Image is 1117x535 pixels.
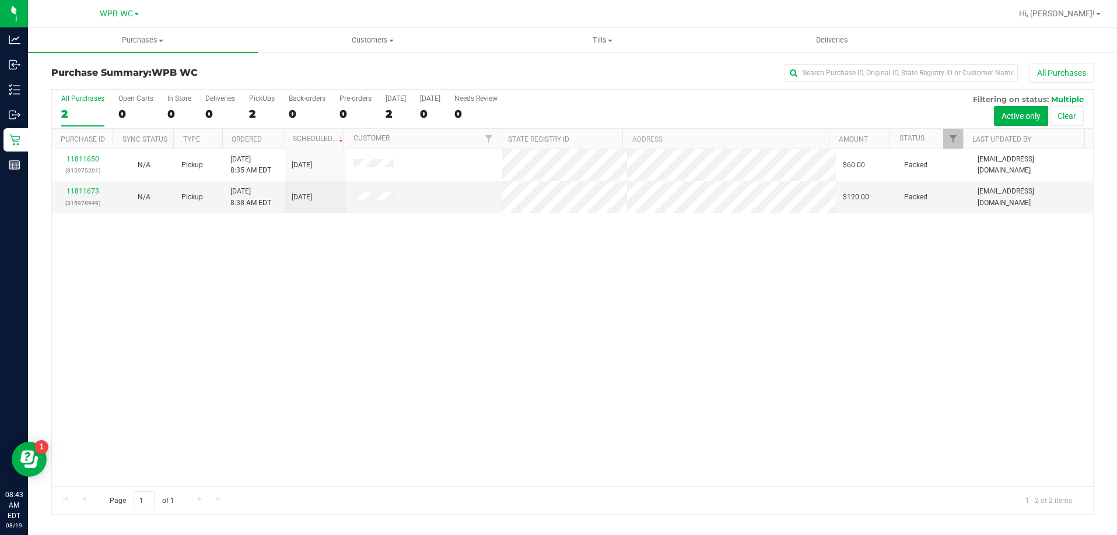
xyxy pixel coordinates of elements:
[183,135,200,143] a: Type
[28,35,258,45] span: Purchases
[289,107,325,121] div: 0
[152,67,198,78] span: WPB WC
[51,68,399,78] h3: Purchase Summary:
[1051,94,1084,104] span: Multiple
[1016,491,1081,509] span: 1 - 2 of 2 items
[167,94,191,103] div: In Store
[454,94,498,103] div: Needs Review
[9,84,20,96] inline-svg: Inventory
[232,135,262,143] a: Ordered
[100,491,184,509] span: Page of 1
[785,64,1018,82] input: Search Purchase ID, Original ID, State Registry ID or Customer Name...
[118,94,153,103] div: Open Carts
[454,107,498,121] div: 0
[61,94,104,103] div: All Purchases
[292,192,312,203] span: [DATE]
[904,192,927,203] span: Packed
[289,94,325,103] div: Back-orders
[34,440,48,454] iframe: Resource center unread badge
[59,198,106,209] p: (315978949)
[9,34,20,45] inline-svg: Analytics
[293,135,346,143] a: Scheduled
[899,134,925,142] a: Status
[59,165,106,176] p: (315975201)
[138,192,150,203] button: N/A
[5,521,23,530] p: 08/19
[9,109,20,121] inline-svg: Outbound
[181,160,203,171] span: Pickup
[138,193,150,201] span: Not Applicable
[353,134,390,142] a: Customer
[9,59,20,71] inline-svg: Inbound
[138,160,150,171] button: N/A
[118,107,153,121] div: 0
[839,135,868,143] a: Amount
[61,135,105,143] a: Purchase ID
[994,106,1048,126] button: Active only
[420,94,440,103] div: [DATE]
[479,129,499,149] a: Filter
[943,129,962,149] a: Filter
[843,160,865,171] span: $60.00
[1019,9,1095,18] span: Hi, [PERSON_NAME]!
[61,107,104,121] div: 2
[205,107,235,121] div: 0
[9,159,20,171] inline-svg: Reports
[5,490,23,521] p: 08:43 AM EDT
[66,187,99,195] a: 11811673
[420,107,440,121] div: 0
[292,160,312,171] span: [DATE]
[488,28,717,52] a: Tills
[258,35,487,45] span: Customers
[134,491,155,509] input: 1
[181,192,203,203] span: Pickup
[167,107,191,121] div: 0
[249,107,275,121] div: 2
[339,94,372,103] div: Pre-orders
[230,154,271,176] span: [DATE] 8:35 AM EDT
[508,135,569,143] a: State Registry ID
[1050,106,1084,126] button: Clear
[230,186,271,208] span: [DATE] 8:38 AM EDT
[717,28,947,52] a: Deliveries
[978,186,1086,208] span: [EMAIL_ADDRESS][DOMAIN_NAME]
[28,28,258,52] a: Purchases
[1030,63,1094,83] button: All Purchases
[800,35,864,45] span: Deliveries
[904,160,927,171] span: Packed
[66,155,99,163] a: 11811650
[258,28,488,52] a: Customers
[972,135,1031,143] a: Last Updated By
[978,154,1086,176] span: [EMAIL_ADDRESS][DOMAIN_NAME]
[205,94,235,103] div: Deliveries
[138,161,150,169] span: Not Applicable
[386,94,406,103] div: [DATE]
[386,107,406,121] div: 2
[249,94,275,103] div: PickUps
[973,94,1049,104] span: Filtering on status:
[122,135,167,143] a: Sync Status
[843,192,869,203] span: $120.00
[622,129,829,149] th: Address
[339,107,372,121] div: 0
[488,35,717,45] span: Tills
[9,134,20,146] inline-svg: Retail
[100,9,133,19] span: WPB WC
[12,442,47,477] iframe: Resource center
